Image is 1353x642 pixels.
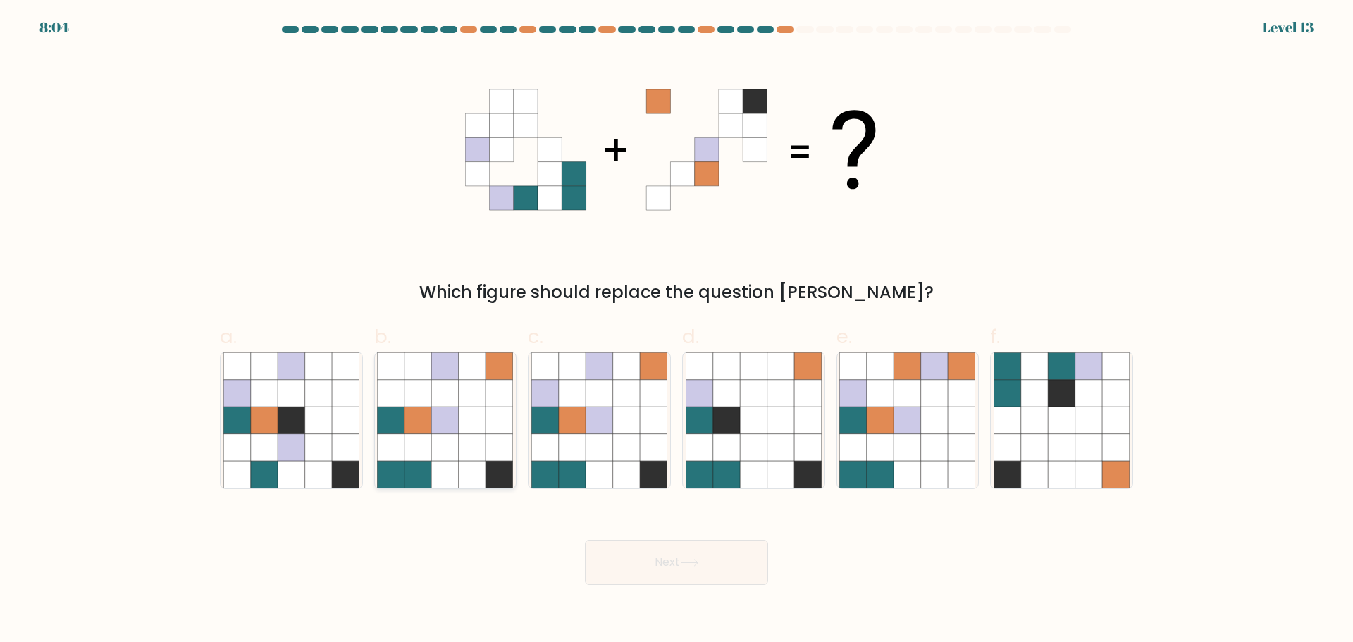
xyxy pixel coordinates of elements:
[228,280,1125,305] div: Which figure should replace the question [PERSON_NAME]?
[585,540,768,585] button: Next
[1262,17,1314,38] div: Level 13
[220,323,237,350] span: a.
[39,17,69,38] div: 8:04
[682,323,699,350] span: d.
[836,323,852,350] span: e.
[528,323,543,350] span: c.
[990,323,1000,350] span: f.
[374,323,391,350] span: b.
